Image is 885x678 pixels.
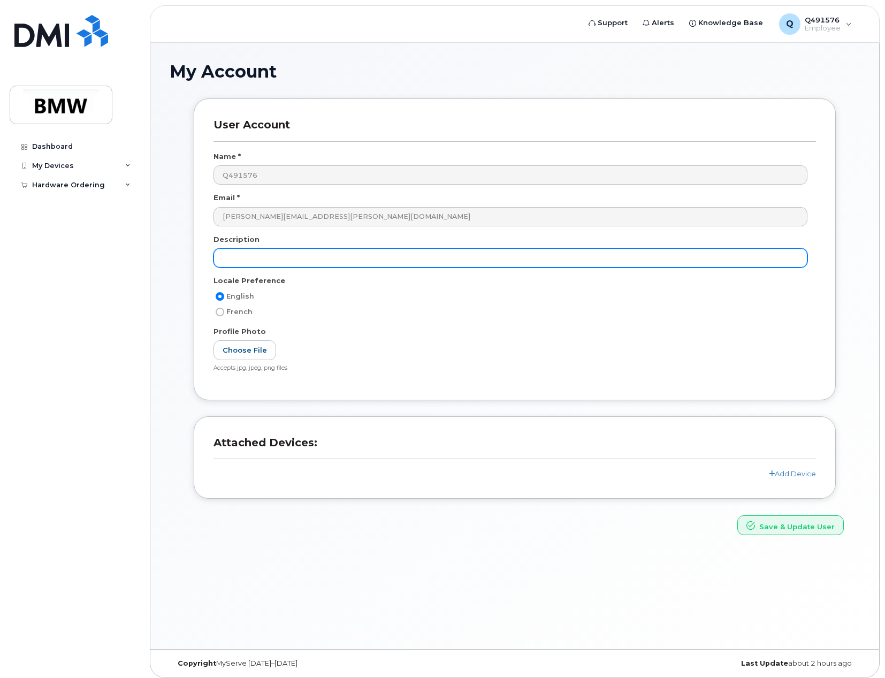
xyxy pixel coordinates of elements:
[216,292,224,301] input: English
[226,292,254,300] span: English
[213,436,816,459] h3: Attached Devices:
[213,118,816,141] h3: User Account
[838,631,877,670] iframe: Messenger Launcher
[737,515,844,535] button: Save & Update User
[216,308,224,316] input: French
[769,469,816,478] a: Add Device
[213,234,260,245] label: Description
[170,659,400,668] div: MyServe [DATE]–[DATE]
[170,62,860,81] h1: My Account
[226,308,253,316] span: French
[213,276,285,286] label: Locale Preference
[178,659,216,667] strong: Copyright
[213,340,276,360] label: Choose File
[213,364,807,372] div: Accepts jpg, jpeg, png files
[741,659,788,667] strong: Last Update
[213,151,241,162] label: Name *
[213,326,266,337] label: Profile Photo
[630,659,860,668] div: about 2 hours ago
[213,193,240,203] label: Email *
